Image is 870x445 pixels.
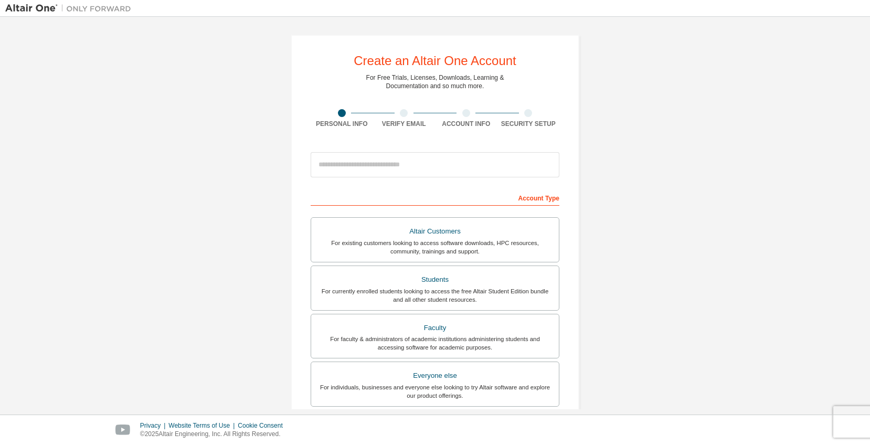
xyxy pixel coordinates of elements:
[317,383,553,400] div: For individuals, businesses and everyone else looking to try Altair software and explore our prod...
[140,421,168,430] div: Privacy
[354,55,516,67] div: Create an Altair One Account
[311,189,559,206] div: Account Type
[5,3,136,14] img: Altair One
[115,425,131,436] img: youtube.svg
[317,239,553,256] div: For existing customers looking to access software downloads, HPC resources, community, trainings ...
[317,287,553,304] div: For currently enrolled students looking to access the free Altair Student Edition bundle and all ...
[238,421,289,430] div: Cookie Consent
[317,224,553,239] div: Altair Customers
[140,430,289,439] p: © 2025 Altair Engineering, Inc. All Rights Reserved.
[311,120,373,128] div: Personal Info
[168,421,238,430] div: Website Terms of Use
[366,73,504,90] div: For Free Trials, Licenses, Downloads, Learning & Documentation and so much more.
[435,120,497,128] div: Account Info
[317,272,553,287] div: Students
[317,335,553,352] div: For faculty & administrators of academic institutions administering students and accessing softwa...
[373,120,436,128] div: Verify Email
[497,120,560,128] div: Security Setup
[317,321,553,335] div: Faculty
[317,368,553,383] div: Everyone else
